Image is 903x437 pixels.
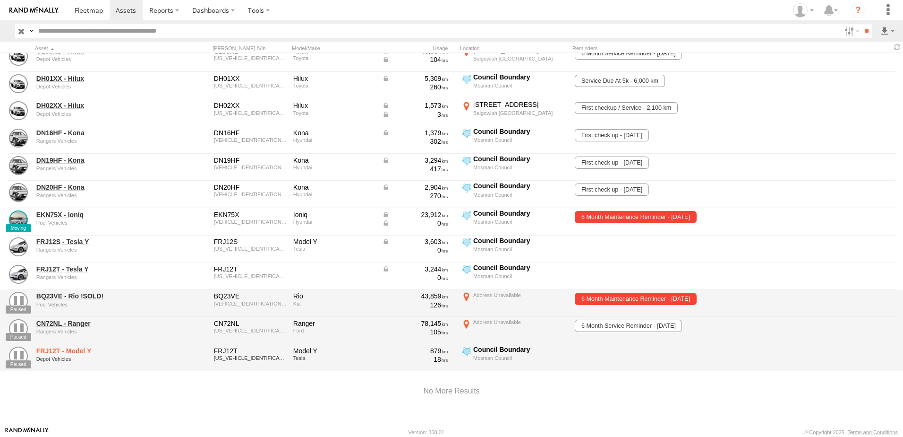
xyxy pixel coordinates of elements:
div: Balgowlah,[GEOGRAPHIC_DATA] [473,110,567,116]
a: View Asset Details [9,265,28,284]
label: Click to View Current Location [460,318,569,343]
div: Data from Vehicle CANbus [382,156,448,165]
div: KMHHC817USU029247 [214,165,287,170]
div: 0 [382,273,448,282]
label: Click to View Current Location [460,182,569,207]
label: Click to View Current Location [460,209,569,235]
a: FRJ12S - Tesla Y [36,237,166,246]
div: Ford [293,328,375,333]
div: Toyota [293,55,375,61]
div: Hilux [293,74,375,83]
span: First checkup / Service - 2,100 km [575,102,678,114]
div: DN19HF [214,156,287,165]
div: MR0EX3CB901107995 [214,55,287,61]
div: Council Boundary [473,345,567,354]
div: Data from Vehicle CANbus [382,219,448,227]
label: Click to View Current Location [460,263,569,289]
a: View Asset Details [9,156,28,175]
div: FRJ12T [214,265,287,273]
div: Hyundai [293,165,375,170]
a: EKN75X - Ioniq [36,210,166,219]
div: undefined [36,166,166,171]
div: Mosman Council [473,355,567,361]
i: ? [851,3,866,18]
a: Terms and Conditions [848,429,898,435]
div: Kona [293,156,375,165]
div: Council Boundary [473,73,567,81]
a: CN72NL - Ranger [36,319,166,328]
div: Kia [293,301,375,306]
div: Council Boundary [473,209,567,218]
div: Balgowlah,[GEOGRAPHIC_DATA] [473,55,567,62]
a: FRJ12T - Model Y [36,347,166,355]
div: Toyota [293,110,375,116]
div: Data from Vehicle CANbus [382,101,448,110]
div: LRWYHCFJ3SC027270 [214,355,287,361]
div: DN20HF [214,183,287,192]
span: 6 Month Service Reminder - 06/10/2025 [575,47,682,60]
div: Tesla [293,355,375,361]
div: undefined [36,111,166,117]
div: Mosman Council [473,273,567,280]
div: 302 [382,137,448,146]
label: Click to View Current Location [460,73,569,98]
label: Click to View Current Location [460,100,569,126]
div: Mosman Council [473,82,567,89]
div: Hyundai [293,137,375,143]
div: Usage [381,45,456,52]
div: Data from Vehicle CANbus [382,237,448,246]
div: Ioniq [293,210,375,219]
label: Click to View Current Location [460,127,569,153]
div: DH02XX [214,101,287,110]
div: Model/Make [292,45,377,52]
label: Export results as... [879,24,895,38]
div: Data from Vehicle CANbus [382,265,448,273]
a: View Asset Details [9,292,28,311]
a: Visit our Website [5,428,49,437]
label: Search Filter Options [841,24,861,38]
div: undefined [36,356,166,362]
div: DH01XX [214,74,287,83]
div: Reminders [572,45,724,52]
a: View Asset Details [9,319,28,338]
div: Hyundai [293,192,375,197]
div: undefined [36,84,166,89]
div: Model Y [293,347,375,355]
div: 0 [382,246,448,254]
a: BQ23VE - Rio !SOLD! [36,292,166,300]
div: KMHC851JUMU079743 [214,219,287,225]
div: KMHHC817USU029245 [214,137,287,143]
div: Mosman Council [473,164,567,171]
div: Council Boundary [473,182,567,190]
div: 126 [382,301,448,309]
div: Mosman Council [473,137,567,143]
div: 18 [382,355,448,364]
div: undefined [36,56,166,62]
div: Data from Vehicle CANbus [382,129,448,137]
a: View Asset Details [9,210,28,229]
div: Council Boundary [473,155,567,163]
div: © Copyright 2025 - [804,429,898,435]
div: Toyota [293,83,375,88]
label: Click to View Current Location [460,236,569,262]
div: FRJ12S [214,237,287,246]
div: KMHHC816USU030637 [214,192,287,197]
a: DN20HF - Kona [36,183,166,192]
a: View Asset Details [9,74,28,93]
span: First check up - 29/01/2026 [575,184,648,196]
div: Kona [293,129,375,137]
div: undefined [36,247,166,253]
div: BQ23VE [214,292,287,300]
div: 105 [382,328,448,336]
span: 6 Month Maintenance Reminder - 16/08/2025 [575,211,696,223]
div: CN72NL [214,319,287,328]
a: FRJ12T - Tesla Y [36,265,166,273]
a: View Asset Details [9,347,28,366]
a: DN19HF - Kona [36,156,166,165]
div: 270 [382,192,448,200]
div: Mosman Council [473,246,567,253]
div: 78,145 [382,319,448,328]
div: Rio [293,292,375,300]
span: Service Due At 5k - 6,000 km [575,75,664,87]
a: View Asset Details [9,183,28,202]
